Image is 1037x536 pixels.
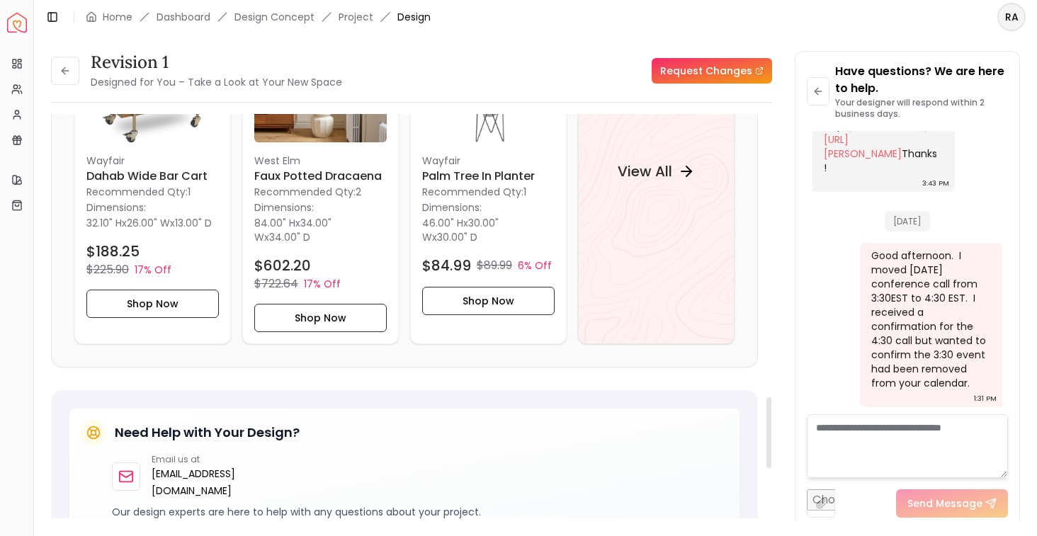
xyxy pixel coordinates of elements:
small: Designed for You – Take a Look at Your New Space [91,75,342,89]
p: Dimensions: [422,199,482,216]
span: 13.00" D [175,216,212,230]
p: Your designer will respond within 2 business days. [835,97,1008,120]
p: 17% Off [304,277,341,291]
span: [DATE] [885,211,930,232]
p: Recommended Qty: 1 [422,185,555,199]
p: Our design experts are here to help with any questions about your project. [112,505,728,519]
button: Shop Now [254,304,387,332]
p: x x [254,216,387,244]
button: Shop Now [422,287,555,315]
a: Spacejoy [7,13,27,33]
p: Wayfair [422,154,555,168]
a: Request Changes [652,58,772,84]
p: $89.99 [477,257,512,274]
span: RA [999,4,1024,30]
h3: Revision 1 [91,51,342,74]
h6: Dahab Wide Bar Cart [86,168,219,185]
h4: $602.20 [254,256,311,275]
div: Good afternoon. I moved [DATE] conference call from 3:30EST to 4:30 EST. I received a confirmatio... [871,249,988,390]
span: 32.10" H [86,216,122,230]
span: 34.00" D [269,230,310,244]
li: Design Concept [234,10,314,24]
p: West Elm [254,154,387,168]
a: Dashboard [157,10,210,24]
p: Recommended Qty: 2 [254,185,387,199]
button: RA [997,3,1026,31]
p: x x [86,216,212,230]
a: [DOMAIN_NAME][URL][PERSON_NAME] [824,118,928,161]
p: Recommended Qty: 1 [86,185,219,199]
p: Dimensions: [86,199,146,216]
span: 30.00" W [422,216,499,244]
span: 34.00" W [254,216,331,244]
h6: Faux Potted Dracaena [254,168,387,185]
button: Shop Now [86,290,219,318]
span: 30.00" D [437,230,477,244]
p: Dimensions: [254,199,314,216]
p: Have questions? We are here to help. [835,63,1008,97]
p: 6% Off [518,258,552,273]
nav: breadcrumb [86,10,431,24]
div: 1:31 PM [974,392,997,406]
p: $722.64 [254,275,298,292]
a: Project [339,10,373,24]
a: [EMAIL_ADDRESS][DOMAIN_NAME] [152,465,249,499]
h4: $188.25 [86,241,140,261]
a: Home [103,10,132,24]
h4: $84.99 [422,256,471,275]
h6: Palm Tree in Planter [422,168,555,185]
img: Spacejoy Logo [7,13,27,33]
p: Wayfair [86,154,219,168]
p: x x [422,216,555,244]
p: 17% Off [135,263,171,277]
p: $225.90 [86,261,129,278]
h4: View All [618,161,672,181]
span: 46.00" H [422,216,463,230]
span: Design [397,10,431,24]
p: Email us at [152,454,249,465]
h5: Need Help with Your Design? [115,423,300,443]
span: 26.00" W [127,216,170,230]
span: 84.00" H [254,216,295,230]
div: 3:43 PM [922,176,949,190]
